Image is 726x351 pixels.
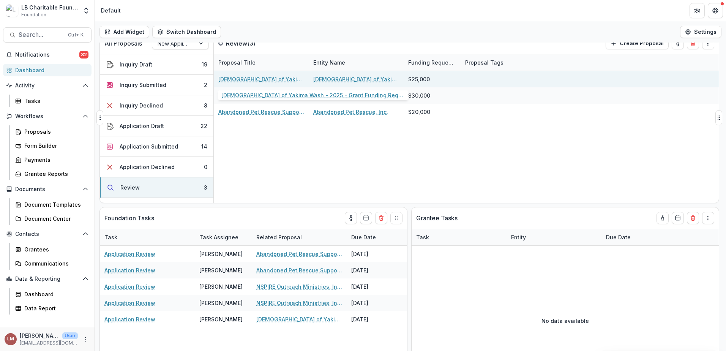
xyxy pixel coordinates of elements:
[12,302,92,315] a: Data Report
[507,229,601,245] div: Entity
[104,315,155,323] a: Application Review
[24,156,85,164] div: Payments
[15,276,79,282] span: Data & Reporting
[214,54,309,71] div: Proposal Title
[12,212,92,225] a: Document Center
[104,250,155,258] a: Application Review
[100,75,213,95] button: Inquiry Submitted2
[15,113,79,120] span: Workflows
[3,27,92,43] button: Search...
[199,250,243,258] div: [PERSON_NAME]
[313,108,388,116] a: Abandoned Pet Rescue, Inc.
[15,231,79,237] span: Contacts
[218,75,304,83] a: [DEMOGRAPHIC_DATA] of Yakima Wash - 2025 - Grant Funding Request Requirements and Questionnaires
[21,3,78,11] div: LB Charitable Foundation
[708,3,723,18] button: Get Help
[12,288,92,300] a: Dashboard
[195,233,243,241] div: Task Assignee
[3,49,92,61] button: Notifications32
[256,315,342,323] a: [DEMOGRAPHIC_DATA] of Yakima Wash - 2025 - Grant Funding Request Requirements and Questionnaires
[204,101,207,109] div: 8
[120,122,164,130] div: Application Draft
[218,108,304,116] a: Abandoned Pet Rescue Support - 2025 - Grant Funding Request Requirements and Questionnaires
[461,54,556,71] div: Proposal Tags
[24,215,85,223] div: Document Center
[19,31,63,38] span: Search...
[412,229,507,245] div: Task
[218,92,304,100] a: NSPIRE Outreach Ministries, Inc. - 2025 - Grant Funding Request Requirements and Questionnaires
[12,198,92,211] a: Document Templates
[672,212,684,224] button: Calendar
[256,266,342,274] a: Abandoned Pet Rescue Support - 2025 - Grant Funding Request Requirements and Questionnaires
[360,212,372,224] button: Calendar
[3,110,92,122] button: Open Workflows
[98,5,124,16] nav: breadcrumb
[680,26,721,38] button: Settings
[195,229,252,245] div: Task Assignee
[15,52,79,58] span: Notifications
[3,273,92,285] button: Open Data & Reporting
[345,212,357,224] button: toggle-assigned-to-me
[204,163,207,171] div: 0
[15,186,79,193] span: Documents
[81,335,90,344] button: More
[687,212,699,224] button: Delete card
[120,163,175,171] div: Application Declined
[601,233,635,241] div: Due Date
[100,229,195,245] div: Task
[100,116,213,136] button: Application Draft22
[120,183,140,191] div: Review
[81,3,92,18] button: Open entity switcher
[12,243,92,256] a: Grantees
[100,157,213,177] button: Application Declined0
[347,233,380,241] div: Due Date
[347,278,404,295] div: [DATE]
[24,201,85,209] div: Document Templates
[202,60,207,68] div: 19
[309,58,350,66] div: Entity Name
[24,304,85,312] div: Data Report
[24,170,85,178] div: Grantee Reports
[20,340,78,346] p: [EMAIL_ADDRESS][DOMAIN_NAME]
[204,183,207,191] div: 3
[657,212,669,224] button: toggle-assigned-to-me
[347,229,404,245] div: Due Date
[606,37,669,49] button: Create Proposal
[347,295,404,311] div: [DATE]
[204,81,207,89] div: 2
[3,183,92,195] button: Open Documents
[96,110,103,125] button: Drag
[24,259,85,267] div: Communications
[347,262,404,278] div: [DATE]
[702,37,714,49] button: Drag
[24,245,85,253] div: Grantees
[24,128,85,136] div: Proposals
[390,212,402,224] button: Drag
[120,60,152,68] div: Inquiry Draft
[690,3,705,18] button: Partners
[687,37,699,49] button: Delete card
[408,92,430,100] div: $30,000
[100,177,213,198] button: Review3
[101,6,121,14] div: Default
[12,125,92,138] a: Proposals
[12,139,92,152] a: Form Builder
[120,81,166,89] div: Inquiry Submitted
[404,58,461,66] div: Funding Requested
[404,54,461,71] div: Funding Requested
[120,142,178,150] div: Application Submitted
[256,299,342,307] a: NSPIRE Outreach Ministries, Inc. - 2025 - Grant Funding Request Requirements and Questionnaires
[252,229,347,245] div: Related Proposal
[601,229,658,245] div: Due Date
[226,39,283,48] p: Review ( 3 )
[12,95,92,107] a: Tasks
[15,66,85,74] div: Dashboard
[12,168,92,180] a: Grantee Reports
[309,54,404,71] div: Entity Name
[347,246,404,262] div: [DATE]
